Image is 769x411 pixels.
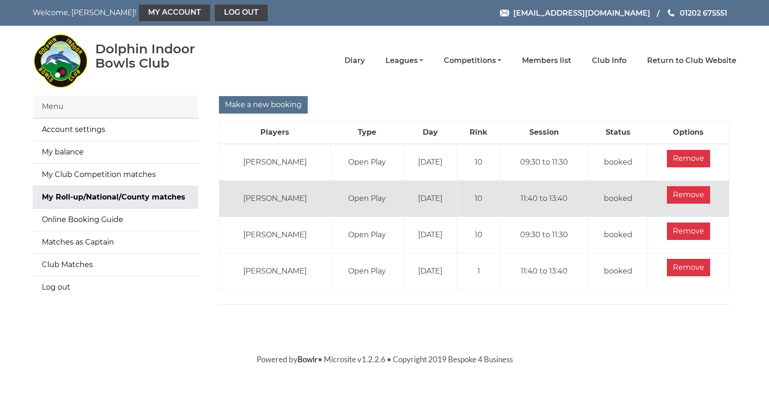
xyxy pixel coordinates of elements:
[33,276,198,298] a: Log out
[331,217,404,253] td: Open Play
[668,9,674,17] img: Phone us
[667,150,710,167] input: Remove
[331,181,404,217] td: Open Play
[331,144,404,181] td: Open Play
[33,96,198,118] div: Menu
[457,181,500,217] td: 10
[648,121,729,144] th: Options
[588,121,648,144] th: Status
[385,56,423,66] a: Leagues
[331,253,404,290] td: Open Play
[219,217,331,253] td: [PERSON_NAME]
[344,56,365,66] a: Diary
[219,96,308,114] input: Make a new booking
[33,209,198,231] a: Online Booking Guide
[404,144,457,181] td: [DATE]
[457,253,500,290] td: 1
[444,56,501,66] a: Competitions
[647,56,736,66] a: Return to Club Website
[513,8,650,17] span: [EMAIL_ADDRESS][DOMAIN_NAME]
[500,217,588,253] td: 09:30 to 11:30
[219,144,331,181] td: [PERSON_NAME]
[500,121,588,144] th: Session
[404,121,457,144] th: Day
[219,181,331,217] td: [PERSON_NAME]
[522,56,571,66] a: Members list
[219,121,331,144] th: Players
[500,7,650,19] a: Email [EMAIL_ADDRESS][DOMAIN_NAME]
[33,141,198,163] a: My balance
[457,144,500,181] td: 10
[667,186,710,204] input: Remove
[680,8,727,17] span: 01202 675551
[500,253,588,290] td: 11:40 to 13:40
[298,354,318,364] a: Bowlr
[588,144,648,181] td: booked
[588,253,648,290] td: booked
[33,186,198,208] a: My Roll-up/National/County matches
[215,5,268,21] a: Log out
[592,56,626,66] a: Club Info
[457,121,500,144] th: Rink
[139,5,210,21] a: My Account
[500,181,588,217] td: 11:40 to 13:40
[257,354,513,364] span: Powered by • Microsite v1.2.2.6 • Copyright 2019 Bespoke 4 Business
[33,119,198,141] a: Account settings
[33,29,88,93] img: Dolphin Indoor Bowls Club
[33,5,318,21] nav: Welcome, [PERSON_NAME]!
[219,253,331,290] td: [PERSON_NAME]
[404,217,457,253] td: [DATE]
[33,231,198,253] a: Matches as Captain
[331,121,404,144] th: Type
[95,42,224,70] div: Dolphin Indoor Bowls Club
[588,181,648,217] td: booked
[457,217,500,253] td: 10
[404,253,457,290] td: [DATE]
[588,217,648,253] td: booked
[667,259,710,276] input: Remove
[33,164,198,186] a: My Club Competition matches
[667,223,710,240] input: Remove
[500,144,588,181] td: 09:30 to 11:30
[500,10,509,17] img: Email
[404,181,457,217] td: [DATE]
[666,7,727,19] a: Phone us 01202 675551
[33,254,198,276] a: Club Matches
